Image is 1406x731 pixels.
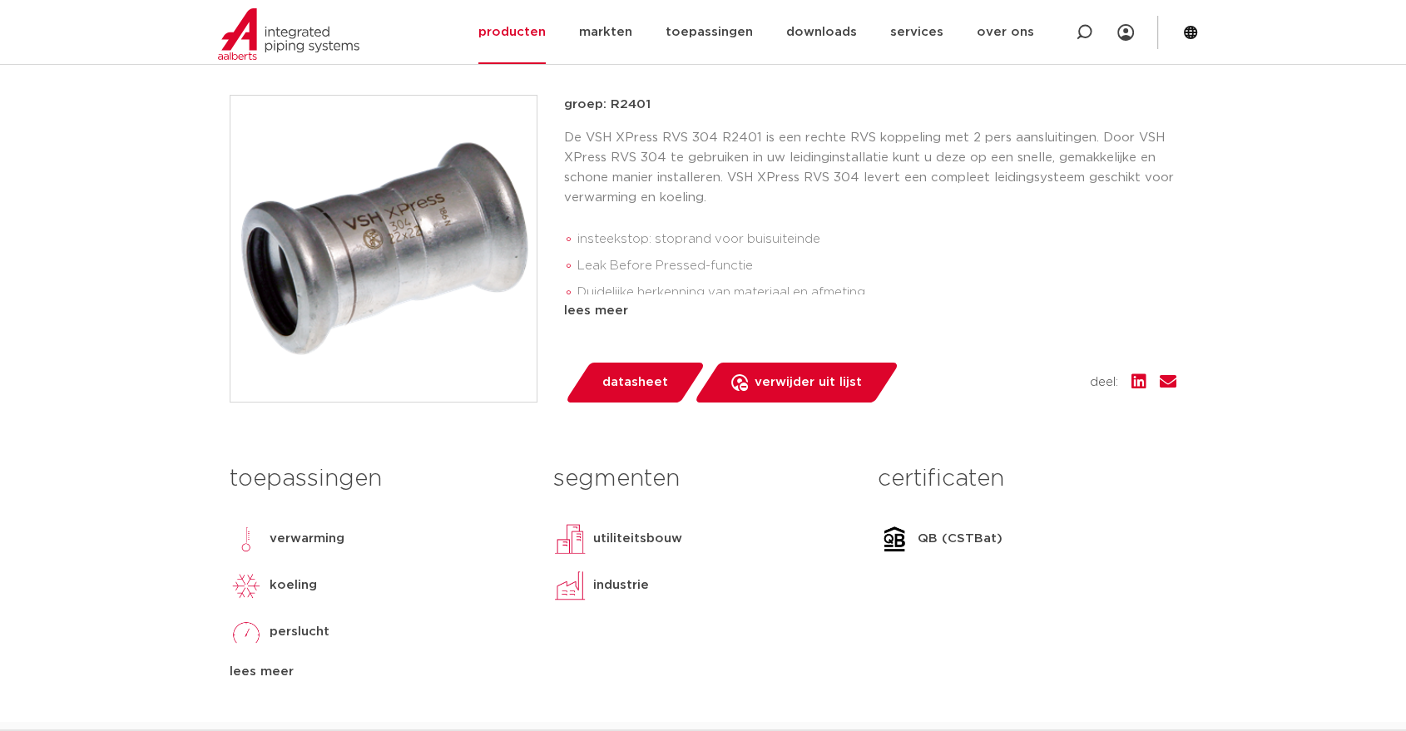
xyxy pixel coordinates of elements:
img: utiliteitsbouw [553,522,587,556]
p: perslucht [270,622,329,642]
span: datasheet [602,369,668,396]
p: utiliteitsbouw [593,529,682,549]
a: datasheet [564,363,705,403]
p: groep: R2401 [564,95,1176,115]
div: lees meer [564,301,1176,321]
img: koeling [230,569,263,602]
img: industrie [553,569,587,602]
p: industrie [593,575,649,595]
h3: toepassingen [230,462,528,496]
img: verwarming [230,522,263,556]
p: koeling [270,575,317,595]
span: verwijder uit lijst [755,369,862,396]
img: Product Image for VSH XPress RVS 304 rechte koppeling (2 x press) [230,96,537,402]
span: deel: [1090,373,1118,393]
h3: certificaten [878,462,1176,496]
div: lees meer [230,662,528,682]
li: Duidelijke herkenning van materiaal en afmeting [577,279,1176,306]
li: insteekstop: stoprand voor buisuiteinde [577,226,1176,253]
li: Leak Before Pressed-functie [577,253,1176,279]
p: De VSH XPress RVS 304 R2401 is een rechte RVS koppeling met 2 pers aansluitingen. Door VSH XPress... [564,128,1176,208]
p: QB (CSTBat) [918,529,1003,549]
img: perslucht [230,615,263,649]
p: verwarming [270,529,344,549]
h3: segmenten [553,462,852,496]
img: QB (CSTBat) [878,522,911,556]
